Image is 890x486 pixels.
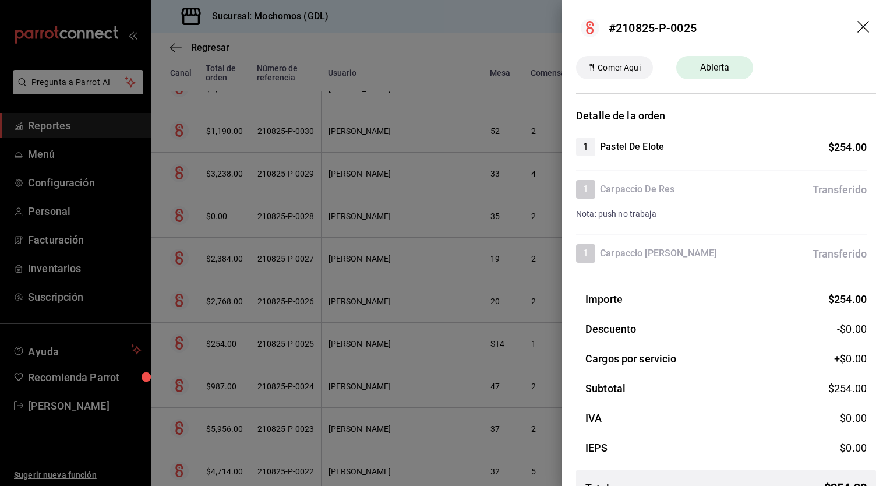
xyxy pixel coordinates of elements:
span: +$ [834,351,867,367]
span: Abierta [693,61,737,75]
h3: Detalle de la orden [576,108,876,124]
span: $ 254.00 [828,141,867,153]
h3: Descuento [585,321,636,337]
span: 1 [576,140,595,154]
span: 1 [576,182,595,196]
div: Transferido [813,182,867,198]
span: $ 0.00 [840,412,867,424]
span: Nota: push no trabaja [576,209,656,219]
h3: IVA [585,410,602,426]
div: Transferido [813,246,867,262]
span: $ 254.00 [828,293,867,305]
span: $ 0.00 [840,442,867,454]
h4: Pastel De Elote [600,140,664,154]
h3: Importe [585,291,623,307]
span: $ 254.00 [828,382,867,395]
h4: Carpaccio De Res [600,182,674,196]
span: Comer Aqui [593,62,645,74]
h3: Subtotal [585,381,626,396]
h3: Cargos por servicio [585,351,677,367]
button: arrastrar [857,21,871,35]
font: 0.00 [846,353,867,365]
span: 1 [576,246,595,260]
div: #210825-P-0025 [609,19,697,37]
h4: Carpaccio [PERSON_NAME] [600,246,716,260]
span: -$0.00 [837,321,867,337]
h3: IEPS [585,440,608,456]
